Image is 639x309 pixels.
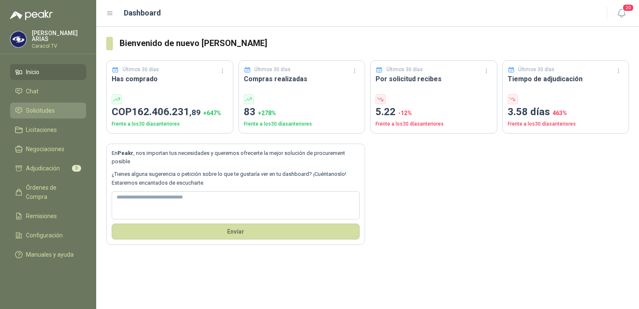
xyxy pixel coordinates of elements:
span: ,89 [189,108,201,117]
p: En , nos importan tus necesidades y queremos ofrecerte la mejor solución de procurement posible. [112,149,360,166]
button: Envíar [112,224,360,239]
span: + 647 % [203,110,221,116]
p: 83 [244,104,360,120]
span: Licitaciones [26,125,57,134]
a: Órdenes de Compra [10,180,86,205]
span: + 278 % [258,110,276,116]
img: Logo peakr [10,10,53,20]
a: Solicitudes [10,103,86,118]
p: Frente a los 30 días anteriores [376,120,492,128]
a: Chat [10,83,86,99]
span: Solicitudes [26,106,55,115]
h3: Tiempo de adjudicación [508,74,624,84]
p: Últimos 30 días [518,66,555,74]
p: ¿Tienes alguna sugerencia o petición sobre lo que te gustaría ver en tu dashboard? ¡Cuéntanoslo! ... [112,170,360,187]
b: Peakr [118,150,133,156]
p: Caracol TV [32,44,86,49]
h3: Compras realizadas [244,74,360,84]
img: Company Logo [10,31,26,47]
span: Inicio [26,67,39,77]
a: Manuales y ayuda [10,247,86,263]
h3: Has comprado [112,74,228,84]
span: 20 [622,4,634,12]
p: Frente a los 30 días anteriores [508,120,624,128]
h1: Dashboard [124,7,161,19]
p: Últimos 30 días [123,66,159,74]
a: Licitaciones [10,122,86,138]
span: Manuales y ayuda [26,250,74,259]
h3: Bienvenido de nuevo [PERSON_NAME] [120,37,629,50]
span: Órdenes de Compra [26,183,78,201]
p: [PERSON_NAME] ARIAS [32,30,86,42]
span: 162.406.231 [132,106,201,118]
p: Últimos 30 días [386,66,423,74]
span: Negociaciones [26,144,64,154]
a: Remisiones [10,208,86,224]
span: Configuración [26,231,63,240]
span: Remisiones [26,211,57,221]
p: 5.22 [376,104,492,120]
a: Inicio [10,64,86,80]
p: Frente a los 30 días anteriores [244,120,360,128]
a: Adjudicación3 [10,160,86,176]
p: 3.58 días [508,104,624,120]
h3: Por solicitud recibes [376,74,492,84]
p: COP [112,104,228,120]
button: 20 [614,6,629,21]
p: Últimos 30 días [254,66,291,74]
span: 463 % [552,110,567,116]
span: 3 [72,165,81,172]
a: Configuración [10,227,86,243]
p: Frente a los 30 días anteriores [112,120,228,128]
a: Negociaciones [10,141,86,157]
span: Chat [26,87,38,96]
span: -12 % [398,110,412,116]
span: Adjudicación [26,164,60,173]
